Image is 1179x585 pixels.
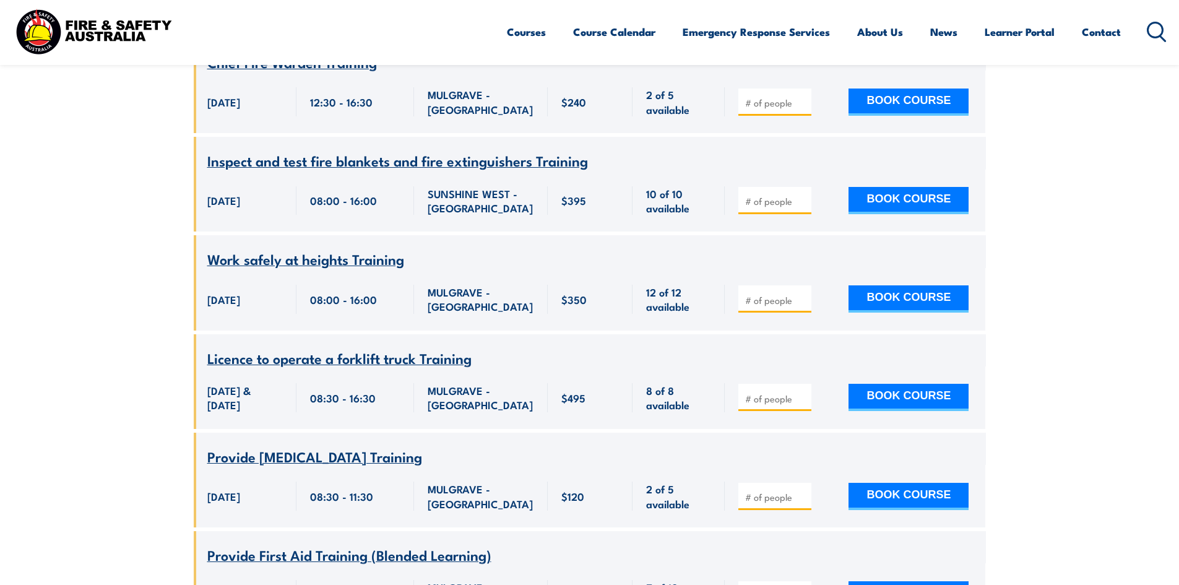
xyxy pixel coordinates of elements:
a: Work safely at heights Training [207,252,404,267]
span: [DATE] [207,95,240,109]
span: Work safely at heights Training [207,248,404,269]
span: 08:30 - 11:30 [310,489,373,503]
span: 08:00 - 16:00 [310,193,377,207]
button: BOOK COURSE [849,187,969,214]
button: BOOK COURSE [849,384,969,411]
input: # of people [745,195,807,207]
span: 8 of 8 available [646,383,711,412]
button: BOOK COURSE [849,285,969,313]
span: MULGRAVE - [GEOGRAPHIC_DATA] [428,87,534,116]
span: $350 [561,292,587,306]
button: BOOK COURSE [849,89,969,116]
a: Contact [1082,15,1121,48]
span: Inspect and test fire blankets and fire extinguishers Training [207,150,588,171]
span: 2 of 5 available [646,482,711,511]
a: Provide [MEDICAL_DATA] Training [207,449,422,465]
span: MULGRAVE - [GEOGRAPHIC_DATA] [428,482,534,511]
a: News [930,15,957,48]
span: 08:30 - 16:30 [310,391,376,405]
span: SUNSHINE WEST - [GEOGRAPHIC_DATA] [428,186,534,215]
span: $120 [561,489,584,503]
span: MULGRAVE - [GEOGRAPHIC_DATA] [428,383,534,412]
span: 10 of 10 available [646,186,711,215]
span: MULGRAVE - [GEOGRAPHIC_DATA] [428,285,534,314]
span: [DATE] & [DATE] [207,383,283,412]
input: # of people [745,294,807,306]
a: Emergency Response Services [683,15,830,48]
span: 12:30 - 16:30 [310,95,373,109]
span: Provide First Aid Training (Blended Learning) [207,544,491,565]
span: Licence to operate a forklift truck Training [207,347,472,368]
span: 2 of 5 available [646,87,711,116]
button: BOOK COURSE [849,483,969,510]
input: # of people [745,392,807,405]
a: Provide First Aid Training (Blended Learning) [207,548,491,563]
input: # of people [745,491,807,503]
span: 08:00 - 16:00 [310,292,377,306]
span: [DATE] [207,193,240,207]
a: Course Calendar [573,15,655,48]
a: About Us [857,15,903,48]
span: $495 [561,391,585,405]
span: Provide [MEDICAL_DATA] Training [207,446,422,467]
span: $240 [561,95,586,109]
span: $395 [561,193,586,207]
a: Courses [507,15,546,48]
a: Learner Portal [985,15,1055,48]
span: [DATE] [207,489,240,503]
input: # of people [745,97,807,109]
span: [DATE] [207,292,240,306]
a: Licence to operate a forklift truck Training [207,351,472,366]
a: Inspect and test fire blankets and fire extinguishers Training [207,154,588,169]
span: 12 of 12 available [646,285,711,314]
